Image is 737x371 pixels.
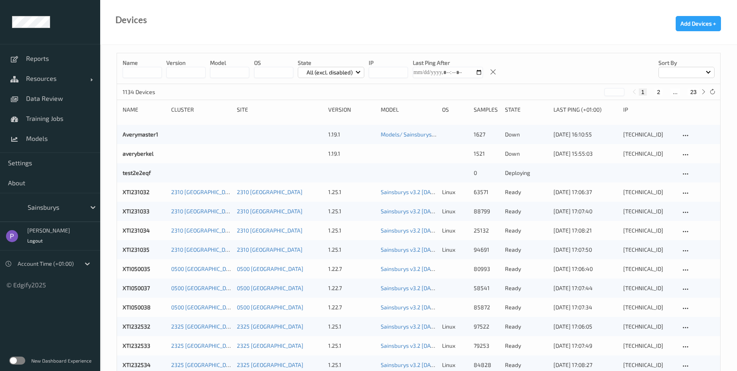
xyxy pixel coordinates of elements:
[442,188,468,196] p: linux
[381,342,481,349] a: Sainsburys v3.2 [DATE] 16:44 Auto Save
[623,227,674,235] div: [TECHNICAL_ID]
[505,265,548,273] p: ready
[171,342,238,349] a: 2325 [GEOGRAPHIC_DATA]
[328,130,376,138] div: 1.19.1
[171,189,237,195] a: 2310 [GEOGRAPHIC_DATA]
[328,207,376,215] div: 1.25.1
[123,246,149,253] a: XTI231035
[123,59,162,67] p: Name
[623,265,674,273] div: [TECHNICAL_ID]
[623,284,674,292] div: [TECHNICAL_ID]
[553,303,618,311] div: [DATE] 17:07:34
[237,189,303,195] a: 2310 [GEOGRAPHIC_DATA]
[123,150,153,157] a: averyberkel
[328,323,376,331] div: 1.25.1
[171,227,237,234] a: 2310 [GEOGRAPHIC_DATA]
[442,246,468,254] p: linux
[505,188,548,196] p: ready
[442,342,468,350] p: linux
[123,106,166,114] div: Name
[115,16,147,24] div: Devices
[623,361,674,369] div: [TECHNICAL_ID]
[171,323,238,330] a: 2325 [GEOGRAPHIC_DATA]
[413,59,483,67] p: Last Ping After
[171,208,237,215] a: 2310 [GEOGRAPHIC_DATA]
[171,265,238,272] a: 0500 [GEOGRAPHIC_DATA]
[381,227,481,234] a: Sainsburys v3.2 [DATE] 16:44 Auto Save
[123,265,150,272] a: XTI050035
[505,323,548,331] p: ready
[639,88,647,96] button: 1
[442,361,468,369] p: linux
[210,59,249,67] p: model
[553,284,618,292] div: [DATE] 17:07:44
[298,59,365,67] p: State
[442,323,468,331] p: linux
[553,342,618,350] div: [DATE] 17:07:49
[237,342,303,349] a: 2325 [GEOGRAPHIC_DATA]
[670,88,680,96] button: ...
[553,150,618,158] div: [DATE] 15:55:03
[505,342,548,350] p: ready
[328,106,376,114] div: version
[505,169,548,177] p: deploying
[474,207,499,215] div: 88799
[658,59,715,67] p: Sort by
[381,304,481,311] a: Sainsburys v3.2 [DATE] 16:44 Auto Save
[328,303,376,311] div: 1.22.7
[381,189,481,195] a: Sainsburys v3.2 [DATE] 16:44 Auto Save
[381,106,436,114] div: Model
[328,227,376,235] div: 1.25.1
[623,106,674,114] div: ip
[474,188,499,196] div: 63571
[505,246,548,254] p: ready
[237,361,303,368] a: 2325 [GEOGRAPHIC_DATA]
[623,323,674,331] div: [TECHNICAL_ID]
[381,246,481,253] a: Sainsburys v3.2 [DATE] 16:44 Auto Save
[505,284,548,292] p: ready
[553,323,618,331] div: [DATE] 17:06:05
[474,106,499,114] div: Samples
[474,361,499,369] div: 84828
[123,189,149,195] a: XTI231032
[171,304,238,311] a: 0500 [GEOGRAPHIC_DATA]
[474,342,499,350] div: 79253
[381,265,481,272] a: Sainsburys v3.2 [DATE] 16:44 Auto Save
[442,227,468,235] p: linux
[123,342,150,349] a: XTI232533
[553,106,618,114] div: Last Ping (+01:00)
[381,361,481,368] a: Sainsburys v3.2 [DATE] 16:44 Auto Save
[123,285,150,291] a: XTI050037
[505,361,548,369] p: ready
[237,246,303,253] a: 2310 [GEOGRAPHIC_DATA]
[623,303,674,311] div: [TECHNICAL_ID]
[505,106,548,114] div: State
[123,131,158,138] a: Averymaster1
[505,207,548,215] p: ready
[623,188,674,196] div: [TECHNICAL_ID]
[381,285,481,291] a: Sainsburys v3.2 [DATE] 16:44 Auto Save
[171,106,231,114] div: Cluster
[623,130,674,138] div: [TECHNICAL_ID]
[123,208,149,215] a: XTI231033
[328,265,376,273] div: 1.22.7
[553,227,618,235] div: [DATE] 17:08:21
[369,59,408,67] p: IP
[553,188,618,196] div: [DATE] 17:06:37
[171,361,238,368] a: 2325 [GEOGRAPHIC_DATA]
[474,246,499,254] div: 94691
[123,88,183,96] p: 1134 Devices
[328,188,376,196] div: 1.25.1
[123,323,150,330] a: XTI232532
[623,342,674,350] div: [TECHNICAL_ID]
[474,169,499,177] div: 0
[237,265,303,272] a: 0500 [GEOGRAPHIC_DATA]
[474,265,499,273] div: 80993
[474,150,499,158] div: 1521
[553,361,618,369] div: [DATE] 17:08:27
[237,106,323,114] div: Site
[505,150,548,158] p: down
[237,304,303,311] a: 0500 [GEOGRAPHIC_DATA]
[553,207,618,215] div: [DATE] 17:07:40
[237,227,303,234] a: 2310 [GEOGRAPHIC_DATA]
